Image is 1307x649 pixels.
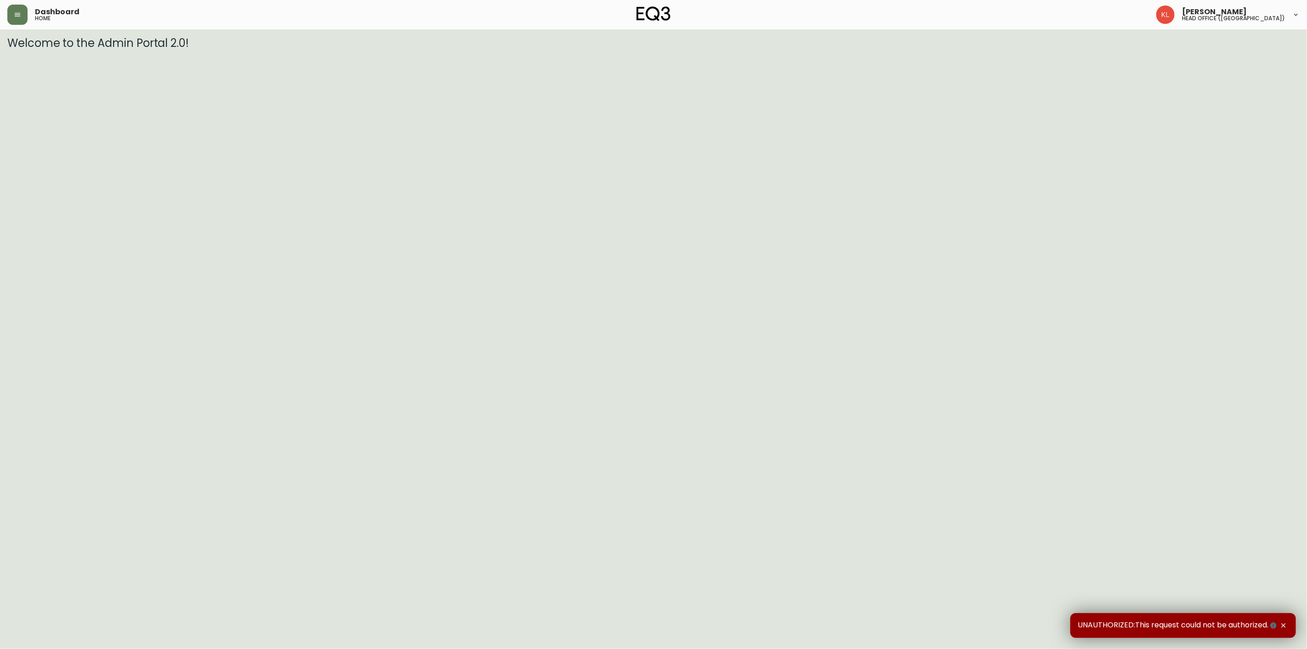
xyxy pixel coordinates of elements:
[636,6,671,21] img: logo
[1078,621,1279,631] span: UNAUTHORIZED:This request could not be authorized.
[1182,8,1247,16] span: [PERSON_NAME]
[1156,6,1175,24] img: 2c0c8aa7421344cf0398c7f872b772b5
[1182,16,1285,21] h5: head office ([GEOGRAPHIC_DATA])
[35,8,80,16] span: Dashboard
[7,37,1300,50] h3: Welcome to the Admin Portal 2.0!
[35,16,51,21] h5: home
